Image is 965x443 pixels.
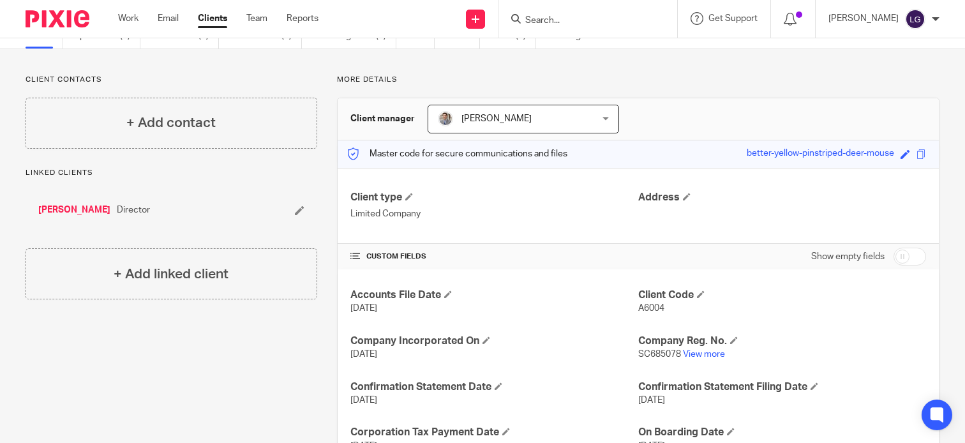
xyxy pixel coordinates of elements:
[347,147,567,160] p: Master code for secure communications and files
[638,191,926,204] h4: Address
[246,12,267,25] a: Team
[438,111,453,126] img: I%20like%20this%20one%20Deanoa.jpg
[350,334,638,348] h4: Company Incorporated On
[198,12,227,25] a: Clients
[683,350,725,359] a: View more
[638,334,926,348] h4: Company Reg. No.
[117,204,150,216] span: Director
[337,75,939,85] p: More details
[118,12,138,25] a: Work
[350,350,377,359] span: [DATE]
[905,9,925,29] img: svg%3E
[828,12,899,25] p: [PERSON_NAME]
[708,14,758,23] span: Get Support
[638,380,926,394] h4: Confirmation Statement Filing Date
[114,264,228,284] h4: + Add linked client
[350,252,638,262] h4: CUSTOM FIELDS
[638,304,664,313] span: A6004
[350,396,377,405] span: [DATE]
[350,304,377,313] span: [DATE]
[747,147,894,161] div: better-yellow-pinstriped-deer-mouse
[158,12,179,25] a: Email
[524,15,639,27] input: Search
[811,250,885,263] label: Show empty fields
[350,191,638,204] h4: Client type
[461,114,532,123] span: [PERSON_NAME]
[126,113,216,133] h4: + Add contact
[638,396,665,405] span: [DATE]
[350,112,415,125] h3: Client manager
[350,426,638,439] h4: Corporation Tax Payment Date
[350,207,638,220] p: Limited Company
[638,289,926,302] h4: Client Code
[26,10,89,27] img: Pixie
[26,168,317,178] p: Linked clients
[638,350,681,359] span: SC685078
[350,289,638,302] h4: Accounts File Date
[350,380,638,394] h4: Confirmation Statement Date
[638,426,926,439] h4: On Boarding Date
[38,204,110,216] a: [PERSON_NAME]
[26,75,317,85] p: Client contacts
[287,12,318,25] a: Reports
